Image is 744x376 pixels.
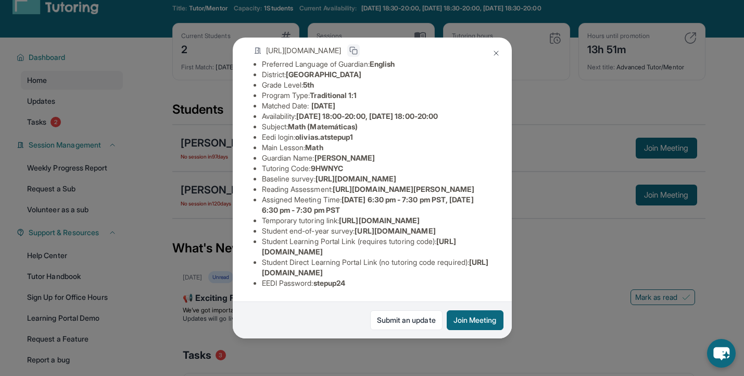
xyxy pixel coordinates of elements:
[262,174,491,184] li: Baseline survey :
[262,184,491,195] li: Reading Assessment :
[266,45,341,56] span: [URL][DOMAIN_NAME]
[370,310,443,330] a: Submit an update
[262,101,491,111] li: Matched Date:
[316,174,396,183] span: [URL][DOMAIN_NAME]
[262,163,491,174] li: Tutoring Code :
[262,236,491,257] li: Student Learning Portal Link (requires tutoring code) :
[492,49,500,57] img: Close Icon
[262,132,491,142] li: Eedi login :
[262,257,491,278] li: Student Direct Learning Portal Link (no tutoring code required) :
[295,132,353,141] span: olivias.atstepup1
[355,226,435,235] span: [URL][DOMAIN_NAME]
[333,185,474,193] span: [URL][DOMAIN_NAME][PERSON_NAME]
[339,216,420,225] span: [URL][DOMAIN_NAME]
[447,310,503,330] button: Join Meeting
[262,80,491,90] li: Grade Level:
[262,195,474,214] span: [DATE] 6:30 pm - 7:30 pm PST, [DATE] 6:30 pm - 7:30 pm PST
[262,59,491,69] li: Preferred Language of Guardian:
[313,278,346,287] span: stepup24
[262,69,491,80] li: District:
[262,226,491,236] li: Student end-of-year survey :
[262,153,491,163] li: Guardian Name :
[303,80,314,89] span: 5th
[707,339,736,368] button: chat-button
[262,122,491,132] li: Subject :
[286,70,361,79] span: [GEOGRAPHIC_DATA]
[311,101,335,110] span: [DATE]
[347,44,360,57] button: Copy link
[370,59,395,68] span: English
[262,90,491,101] li: Program Type:
[262,111,491,122] li: Availability:
[311,164,343,173] span: 9HWNYC
[262,278,491,288] li: EEDI Password :
[314,153,375,162] span: [PERSON_NAME]
[262,195,491,215] li: Assigned Meeting Time :
[262,215,491,226] li: Temporary tutoring link :
[288,122,358,131] span: Math (Matemáticas)
[262,142,491,153] li: Main Lesson :
[296,112,438,120] span: [DATE] 18:00-20:00, [DATE] 18:00-20:00
[310,91,357,100] span: Traditional 1:1
[305,143,323,152] span: Math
